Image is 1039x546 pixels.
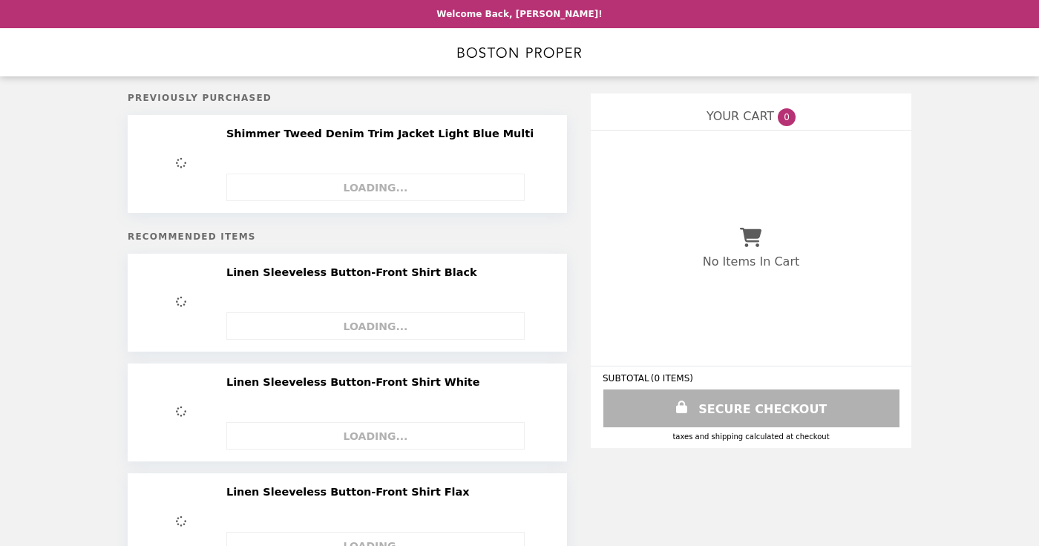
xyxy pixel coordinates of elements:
[603,432,899,441] div: Taxes and Shipping calculated at checkout
[703,254,799,269] p: No Items In Cart
[226,266,483,279] h2: Linen Sleeveless Button-Front Shirt Black
[651,373,693,384] span: ( 0 ITEMS )
[778,108,796,126] span: 0
[128,231,567,242] h5: Recommended Items
[436,9,602,19] p: Welcome Back, [PERSON_NAME]!
[226,485,476,499] h2: Linen Sleeveless Button-Front Shirt Flax
[226,127,540,140] h2: Shimmer Tweed Denim Trim Jacket Light Blue Multi
[603,373,651,384] span: SUBTOTAL
[707,109,774,123] span: YOUR CART
[128,93,567,103] h5: Previously Purchased
[226,375,485,389] h2: Linen Sleeveless Button-Front Shirt White
[457,37,582,68] img: Brand Logo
